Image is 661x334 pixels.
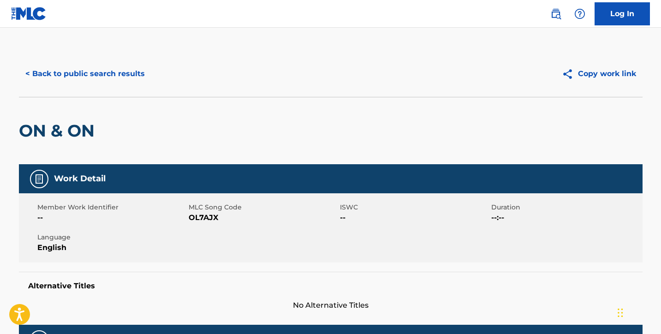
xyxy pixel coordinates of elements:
[37,242,186,253] span: English
[562,68,578,80] img: Copy work link
[34,173,45,185] img: Work Detail
[19,62,151,85] button: < Back to public search results
[491,203,640,212] span: Duration
[574,8,585,19] img: help
[54,173,106,184] h5: Work Detail
[550,8,561,19] img: search
[37,233,186,242] span: Language
[547,5,565,23] a: Public Search
[340,212,489,223] span: --
[19,300,643,311] span: No Alternative Titles
[618,299,623,327] div: Drag
[11,7,47,20] img: MLC Logo
[340,203,489,212] span: ISWC
[571,5,589,23] div: Help
[615,290,661,334] iframe: Chat Widget
[555,62,643,85] button: Copy work link
[491,212,640,223] span: --:--
[189,212,338,223] span: OL7AJX
[28,281,633,291] h5: Alternative Titles
[37,203,186,212] span: Member Work Identifier
[189,203,338,212] span: MLC Song Code
[37,212,186,223] span: --
[595,2,650,25] a: Log In
[19,120,99,141] h2: ON & ON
